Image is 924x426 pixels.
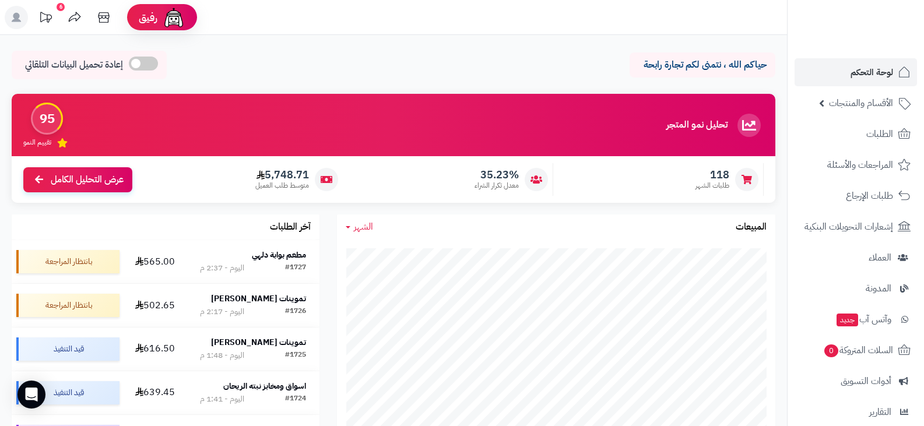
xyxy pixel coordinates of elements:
span: 35.23% [475,168,519,181]
span: طلبات الإرجاع [846,188,893,204]
span: إعادة تحميل البيانات التلقائي [25,58,123,72]
div: #1725 [285,350,306,361]
span: لوحة التحكم [851,64,893,80]
a: المدونة [795,274,917,302]
a: التقارير [795,398,917,426]
div: قيد التنفيذ [16,381,120,404]
a: إشعارات التحويلات البنكية [795,213,917,241]
div: #1727 [285,262,306,274]
td: 616.50 [124,328,187,371]
span: أدوات التسويق [841,373,891,389]
div: اليوم - 1:48 م [200,350,244,361]
span: متوسط طلب العميل [255,181,309,191]
span: رفيق [139,10,157,24]
span: الطلبات [866,126,893,142]
a: عرض التحليل الكامل [23,167,132,192]
td: 502.65 [124,284,187,327]
span: المدونة [866,280,891,297]
h3: تحليل نمو المتجر [666,120,728,131]
a: أدوات التسويق [795,367,917,395]
span: السلات المتروكة [823,342,893,358]
div: قيد التنفيذ [16,337,120,361]
div: اليوم - 2:37 م [200,262,244,274]
span: عرض التحليل الكامل [51,173,124,186]
h3: المبيعات [736,222,767,233]
a: تحديثات المنصة [31,6,60,32]
span: 0 [824,344,838,357]
span: طلبات الشهر [695,181,729,191]
span: 118 [695,168,729,181]
h3: آخر الطلبات [270,222,311,233]
td: 565.00 [124,240,187,283]
span: التقارير [869,404,891,420]
a: لوحة التحكم [795,58,917,86]
div: 6 [57,3,65,11]
div: بانتظار المراجعة [16,294,120,317]
span: المراجعات والأسئلة [827,157,893,173]
span: العملاء [869,249,891,266]
div: Open Intercom Messenger [17,381,45,409]
a: الطلبات [795,120,917,148]
span: الشهر [354,220,373,234]
span: جديد [837,314,858,326]
strong: اسواق ومخابز نبته الريحان [223,380,306,392]
div: بانتظار المراجعة [16,250,120,273]
div: اليوم - 1:41 م [200,393,244,405]
span: 5,748.71 [255,168,309,181]
span: الأقسام والمنتجات [829,95,893,111]
td: 639.45 [124,371,187,414]
span: وآتس آب [835,311,891,328]
a: وآتس آبجديد [795,305,917,333]
span: تقييم النمو [23,138,51,147]
a: الشهر [346,220,373,234]
div: #1726 [285,306,306,318]
div: اليوم - 2:17 م [200,306,244,318]
a: السلات المتروكة0 [795,336,917,364]
strong: تموينات [PERSON_NAME] [211,336,306,348]
strong: تموينات [PERSON_NAME] [211,293,306,305]
a: المراجعات والأسئلة [795,151,917,179]
span: معدل تكرار الشراء [475,181,519,191]
img: logo-2.png [845,23,913,48]
img: ai-face.png [162,6,185,29]
span: إشعارات التحويلات البنكية [804,219,893,235]
a: العملاء [795,244,917,272]
a: طلبات الإرجاع [795,182,917,210]
div: #1724 [285,393,306,405]
p: حياكم الله ، نتمنى لكم تجارة رابحة [638,58,767,72]
strong: مطعم بوابة دلهي [252,249,306,261]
